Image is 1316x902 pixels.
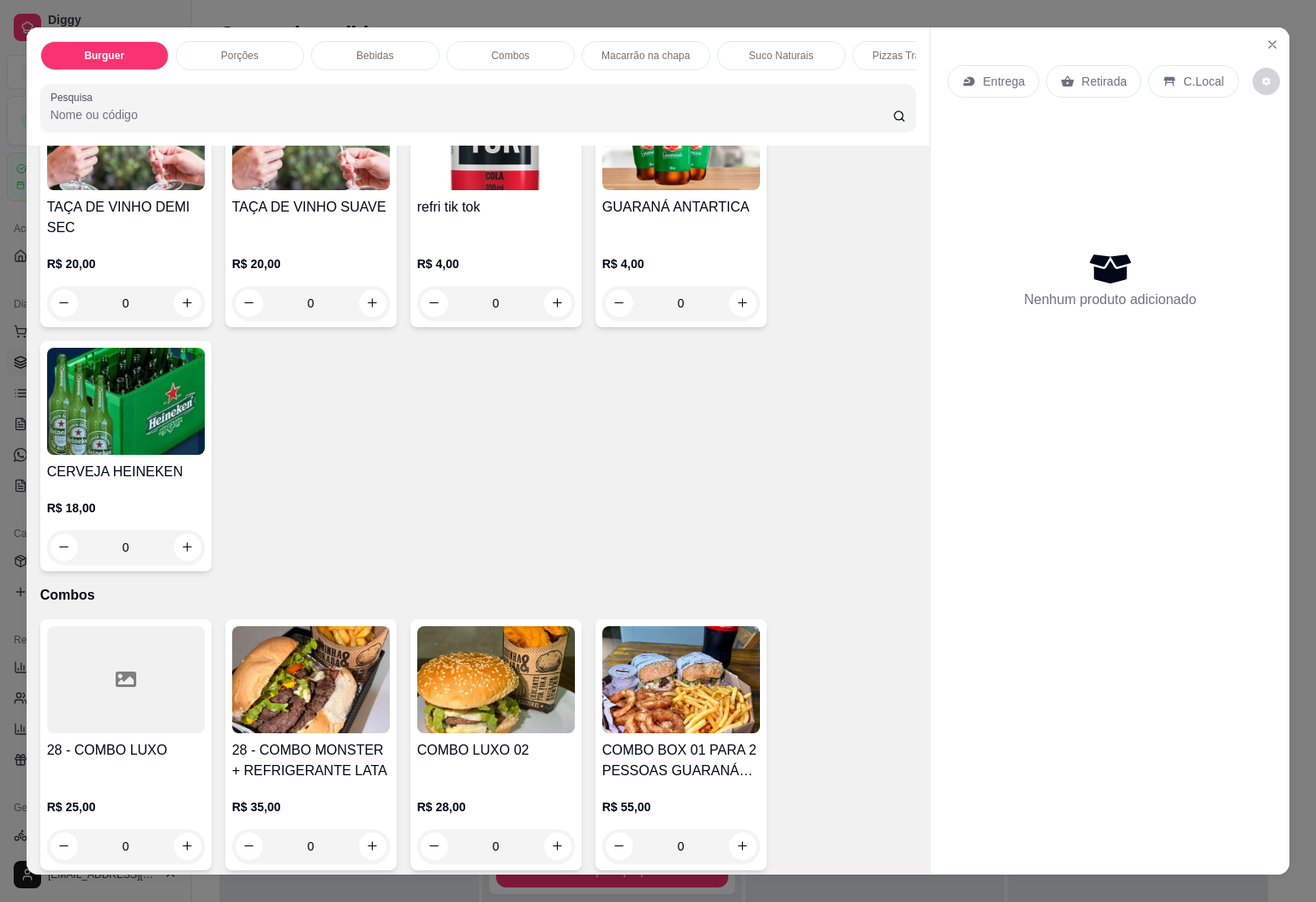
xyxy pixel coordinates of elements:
p: Combos [491,49,529,63]
h4: TAÇA DE VINHO DEMI SEC [47,197,205,238]
label: Pesquisa [51,90,99,105]
h4: 28 - COMBO MONSTER + REFRIGERANTE LATA [232,740,390,781]
p: C.Local [1183,73,1223,90]
p: Nenhum produto adicionado [1024,290,1196,310]
button: decrease-product-quantity [1253,68,1280,95]
p: R$ 20,00 [232,255,390,272]
h4: TAÇA DE VINHO SUAVE [232,197,390,218]
h4: COMBO LUXO 02 [417,740,575,761]
h4: COMBO BOX 01 PARA 2 PESSOAS GUARANÁ ANTARTICA 1L [602,740,760,781]
p: Retirada [1081,73,1127,90]
button: decrease-product-quantity [421,290,448,317]
button: increase-product-quantity [174,290,201,317]
p: R$ 4,00 [602,255,760,272]
p: R$ 20,00 [47,255,205,272]
p: Bebidas [356,49,393,63]
button: decrease-product-quantity [236,290,263,317]
p: R$ 28,00 [417,798,575,815]
p: Macarrão na chapa [601,49,690,63]
button: Close [1259,31,1286,58]
button: increase-product-quantity [359,290,386,317]
p: Burguer [84,49,124,63]
p: Entrega [983,73,1025,90]
p: Porções [221,49,259,63]
p: R$ 18,00 [47,499,205,517]
p: R$ 25,00 [47,798,205,815]
img: product-image [602,626,760,733]
button: decrease-product-quantity [51,534,78,561]
h4: 28 - COMBO LUXO [47,740,205,761]
p: R$ 4,00 [417,255,575,272]
button: increase-product-quantity [544,290,571,317]
img: product-image [417,626,575,733]
p: R$ 55,00 [602,798,760,815]
input: Pesquisa [51,106,893,123]
p: Combos [40,585,917,606]
button: increase-product-quantity [729,290,757,317]
p: Suco Naturais [749,49,813,63]
p: R$ 35,00 [232,798,390,815]
button: increase-product-quantity [174,534,201,561]
img: product-image [47,348,205,455]
h4: CERVEJA HEINEKEN [47,462,205,482]
img: product-image [232,626,390,733]
h4: GUARANÁ ANTARTICA [602,197,760,218]
button: decrease-product-quantity [51,290,78,317]
h4: refri tik tok [417,197,575,218]
button: decrease-product-quantity [606,290,633,317]
p: Pizzas Tradicionais [872,49,960,63]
